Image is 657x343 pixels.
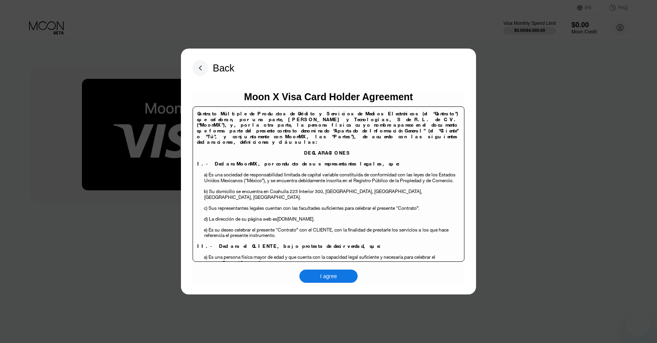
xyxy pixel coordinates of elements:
[204,254,435,266] span: a) Es una persona física mayor de edad y que cuenta con la capacidad legal suficiente y necesaria...
[204,226,449,239] span: los que hace referencia el presente instrumento.
[204,216,207,222] span: d
[204,171,455,184] span: a) Es una sociedad de responsabilidad limitada de capital variable constituida de conformidad con...
[204,205,206,211] span: c
[285,133,307,140] span: MoonMX
[415,226,421,233] span: s a
[258,160,401,167] span: , por conducto de sus representantes legales, que:
[197,116,458,129] span: [PERSON_NAME] y Tecnologías, S de R.L. de C.V. (“MoonMX”),
[193,60,235,76] div: Back
[213,63,235,74] div: Back
[207,216,277,222] span: ) La dirección de su página web es
[204,188,422,200] span: , [GEOGRAPHIC_DATA], [GEOGRAPHIC_DATA].
[304,150,351,156] span: DECLARACIONES
[197,243,382,249] span: II.- Declara el CLIENTE, bajo protesta de decir verdad, que:
[204,188,269,195] span: b) Su domicilio se encuentra en
[626,312,651,337] iframe: Кнопка запуска окна обмена сообщениями
[197,122,458,139] span: y, por la otra parte, la persona física cuyo nombre aparece en el documento que forma parte del p...
[197,160,236,167] span: I.- Declara
[320,273,337,280] div: I agree
[206,205,419,211] span: ) Sus representantes legales cuentan con las facultades suficientes para celebrar el presente “Co...
[270,188,421,195] span: Coahuila 223 Interior 300, [GEOGRAPHIC_DATA], [GEOGRAPHIC_DATA]
[236,160,258,167] span: MoonMX
[197,110,458,123] span: Contrato Múltiple de Productos de Crédito y Servicios de Medios Electrónicos (el “Contrato”) que ...
[277,216,315,222] span: [DOMAIN_NAME].
[204,226,206,233] span: e
[299,270,358,283] div: I agree
[197,133,458,146] span: , las “Partes”), de acuerdo con las siguientes declaraciones, definiciones y cláusulas:
[244,91,413,103] div: Moon X Visa Card Holder Agreement
[206,226,415,233] span: ) Es su deseo celebrar el presente “Contrato” con el CLIENTE, con la finalidad de prestarle los s...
